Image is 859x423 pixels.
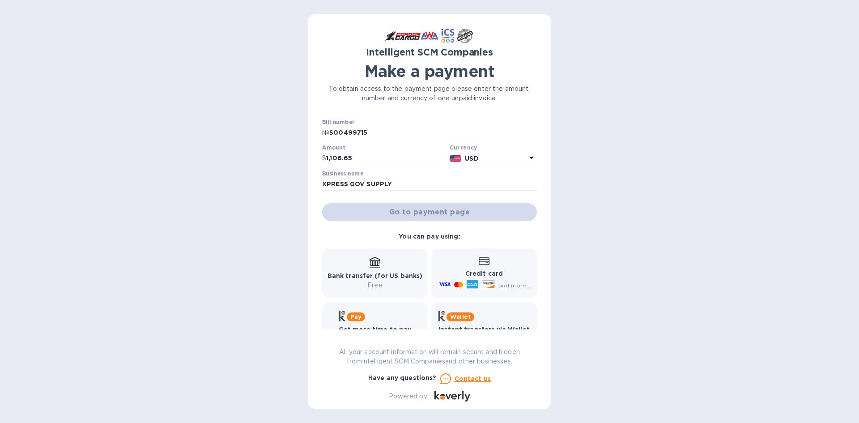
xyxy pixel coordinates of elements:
b: Instant transfers via Wallet [438,326,530,333]
b: You can pay using: [399,233,460,240]
b: Have any questions? [368,374,437,381]
label: Amount [322,145,345,151]
input: Enter business name [322,178,537,191]
img: USD [450,155,462,162]
span: and more... [498,282,531,289]
label: Bill number [322,120,354,125]
b: USD [465,155,478,162]
p: $ [322,154,326,163]
b: Bank transfer (for US banks) [327,272,423,279]
p: All your account information will remain secure and hidden from Intelligent SCM Companies and oth... [322,347,537,366]
input: Enter bill number [329,126,537,140]
b: Get more time to pay [339,326,412,333]
p: Free [327,281,423,290]
p: Powered by [389,392,427,401]
b: Currency [450,144,477,151]
p: To obtain access to the payment page please enter the amount, number and currency of one unpaid i... [322,84,537,103]
h1: Make a payment [322,62,537,81]
b: Intelligent SCM Companies [366,47,493,58]
b: Pay [350,313,361,320]
b: Wallet [450,313,471,320]
label: Business name [322,171,363,176]
u: Contact us [455,375,491,382]
p: № [322,128,329,137]
b: Credit card [465,270,503,277]
input: 0.00 [326,152,446,165]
